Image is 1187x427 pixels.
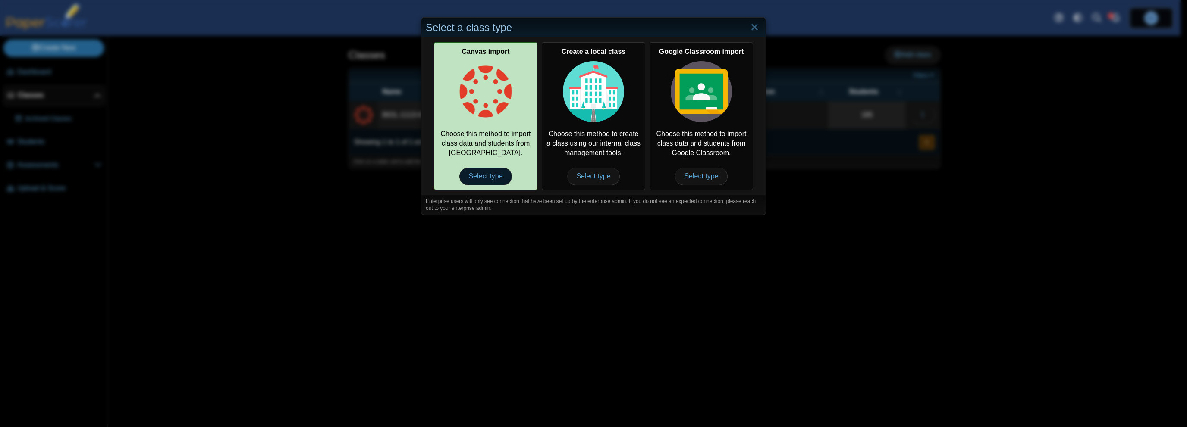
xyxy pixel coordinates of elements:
[542,42,645,190] a: Create a local class Choose this method to create a class using our internal class management too...
[675,168,727,185] span: Select type
[748,20,761,35] a: Close
[650,42,753,190] a: Google Classroom import Choose this method to import class data and students from Google Classroo...
[659,48,744,55] b: Google Classroom import
[434,42,537,190] div: Choose this method to import class data and students from [GEOGRAPHIC_DATA].
[455,61,516,122] img: class-type-canvas.png
[434,42,537,190] a: Canvas import Choose this method to import class data and students from [GEOGRAPHIC_DATA]. Select...
[462,48,509,55] b: Canvas import
[671,61,732,122] img: class-type-google-classroom.svg
[562,48,626,55] b: Create a local class
[542,42,645,190] div: Choose this method to create a class using our internal class management tools.
[650,42,753,190] div: Choose this method to import class data and students from Google Classroom.
[459,168,512,185] span: Select type
[421,195,766,215] div: Enterprise users will only see connection that have been set up by the enterprise admin. If you d...
[421,18,766,38] div: Select a class type
[567,168,619,185] span: Select type
[563,61,624,122] img: class-type-local.svg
